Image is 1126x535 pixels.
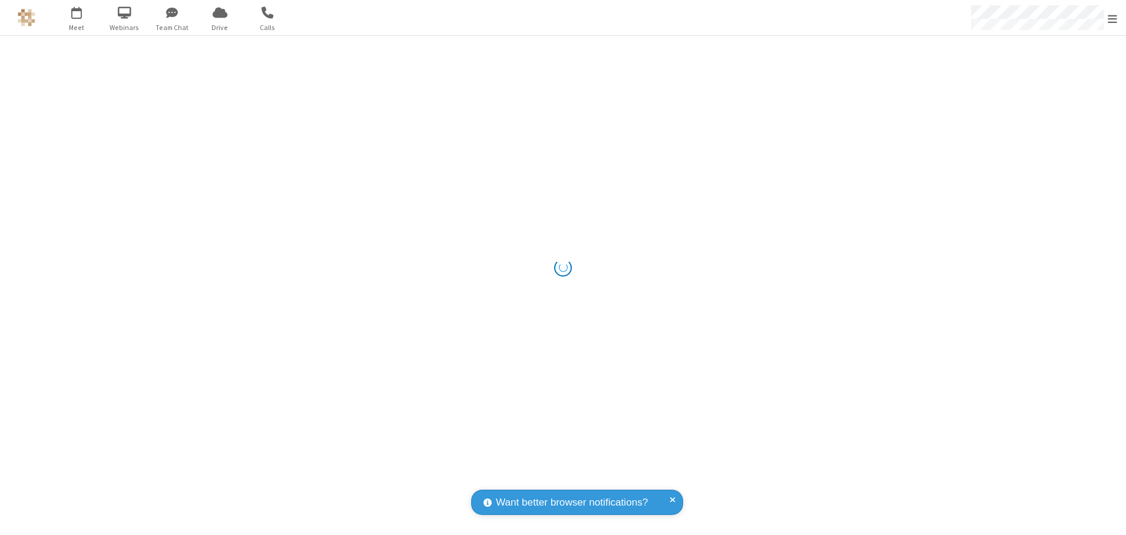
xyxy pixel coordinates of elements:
[102,22,147,33] span: Webinars
[496,495,648,510] span: Want better browser notifications?
[198,22,242,33] span: Drive
[55,22,99,33] span: Meet
[246,22,290,33] span: Calls
[18,9,35,26] img: QA Selenium DO NOT DELETE OR CHANGE
[150,22,194,33] span: Team Chat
